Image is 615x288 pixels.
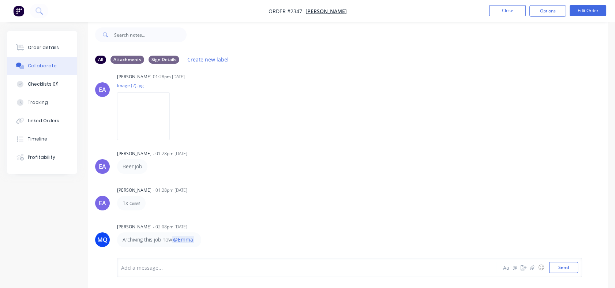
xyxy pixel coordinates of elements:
div: EA [99,85,106,94]
div: Attachments [110,56,144,64]
a: [PERSON_NAME] [305,8,347,15]
p: Image (2).jpg [117,82,177,89]
button: Checklists 0/1 [7,75,77,93]
div: [PERSON_NAME] [117,150,151,157]
button: Create new label [184,55,233,64]
p: 1x case [123,199,140,207]
button: Order details [7,38,77,57]
div: 01:28pm [DATE] [153,74,185,80]
button: Profitability [7,148,77,167]
div: - 01:28pm [DATE] [153,187,187,194]
span: @Emma [172,236,194,243]
div: Order details [28,44,59,51]
button: Collaborate [7,57,77,75]
p: Beer Job [123,163,142,170]
div: [PERSON_NAME] [117,224,151,230]
div: MQ [97,235,108,244]
div: All [95,56,106,64]
button: Edit Order [570,5,606,16]
div: EA [99,162,106,171]
div: Sign Details [149,56,179,64]
button: Close [489,5,526,16]
span: Order #2347 - [269,8,305,15]
div: [PERSON_NAME] [117,187,151,194]
div: [PERSON_NAME] [117,74,151,80]
button: Tracking [7,93,77,112]
button: Options [529,5,566,17]
div: Timeline [28,136,47,142]
button: Linked Orders [7,112,77,130]
div: Checklists 0/1 [28,81,59,87]
div: Profitability [28,154,55,161]
button: Timeline [7,130,77,148]
button: ☺ [537,263,545,272]
div: Tracking [28,99,48,106]
div: - 02:08pm [DATE] [153,224,187,230]
div: - 01:28pm [DATE] [153,150,187,157]
div: EA [99,199,106,207]
img: Factory [13,5,24,16]
p: Archiving this job now [123,236,196,243]
button: Aa [502,263,510,272]
button: Send [549,262,578,273]
input: Search notes... [114,27,187,42]
div: Linked Orders [28,117,59,124]
div: Collaborate [28,63,57,69]
button: @ [510,263,519,272]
